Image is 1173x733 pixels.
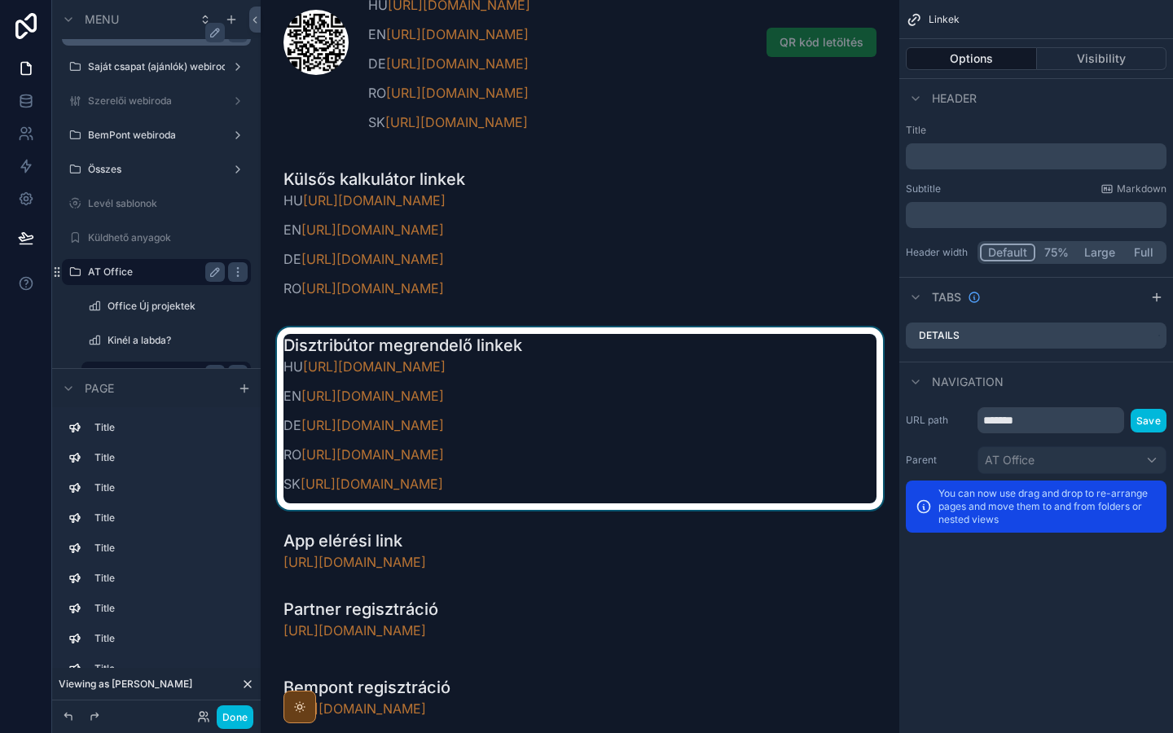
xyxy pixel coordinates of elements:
label: Összes [88,163,218,176]
button: Full [1122,244,1164,261]
span: Page [85,380,114,397]
label: Title [94,511,238,525]
button: Default [980,244,1035,261]
label: Header width [906,246,971,259]
label: AT Office [88,266,218,279]
button: AT Office [977,446,1166,474]
label: Subtitle [906,182,941,195]
label: Kinél a labda? [108,334,241,347]
span: Navigation [932,374,1004,390]
button: 75% [1035,244,1077,261]
label: Title [94,451,238,464]
label: Levél sablonok [88,197,241,210]
div: scrollable content [906,143,1166,169]
label: Title [94,632,238,645]
label: Title [94,602,238,615]
p: You can now use drag and drop to re-arrange pages and move them to and from folders or nested views [938,487,1157,526]
label: Szerelői webiroda [88,94,218,108]
label: Details [919,329,960,342]
span: Menu [85,11,119,28]
span: Linkek [929,13,960,26]
button: Visibility [1037,47,1167,70]
label: URL path [906,414,971,427]
label: Title [94,481,238,494]
label: Title [94,572,238,585]
button: Large [1077,244,1122,261]
label: Title [94,542,238,555]
label: Parent [906,454,971,467]
div: scrollable content [52,407,261,700]
span: Header [932,90,977,107]
div: scrollable content [906,202,1166,228]
label: Küldhető anyagok [88,231,241,244]
label: Saját csapat (ajánlók) webiroda [88,60,225,73]
label: Title [906,124,1166,137]
span: AT Office [985,452,1035,468]
label: Title [94,662,238,675]
span: Markdown [1117,182,1166,195]
label: Office Új projektek [108,300,241,313]
a: Markdown [1101,182,1166,195]
label: BemPont webiroda [88,129,218,142]
label: Title [94,421,238,434]
button: Save [1131,409,1166,432]
button: Options [906,47,1037,70]
span: Viewing as [PERSON_NAME] [59,678,192,691]
span: Tabs [932,289,961,305]
button: Done [217,705,253,729]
